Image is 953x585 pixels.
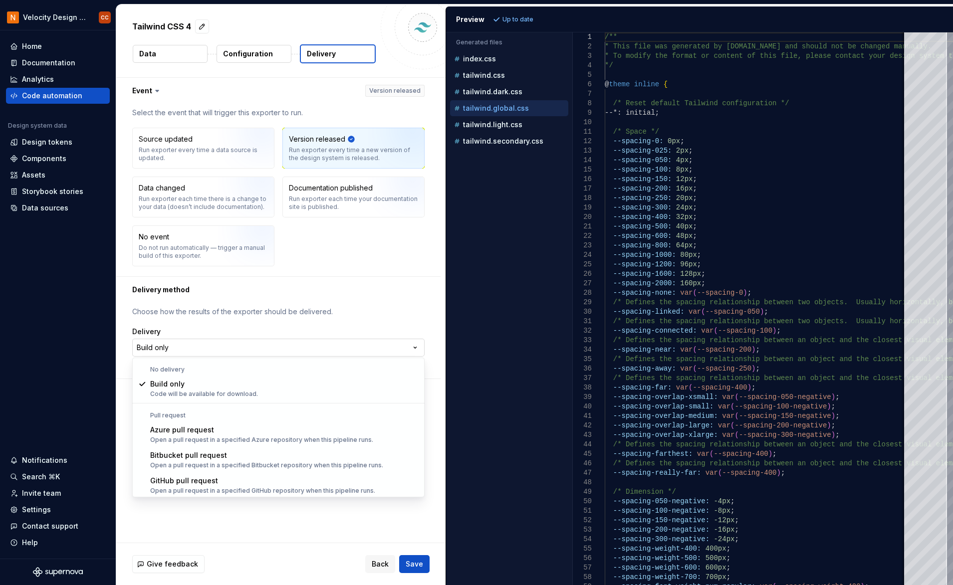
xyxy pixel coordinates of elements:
span: Azure pull request [150,425,214,434]
div: No delivery [134,366,423,374]
div: Pull request [134,411,423,419]
span: Bitbucket pull request [150,451,227,459]
div: Code will be available for download. [150,390,258,398]
div: Open a pull request in a specified GitHub repository when this pipeline runs. [150,487,375,495]
span: GitHub pull request [150,476,218,485]
span: Build only [150,380,185,388]
div: Open a pull request in a specified Bitbucket repository when this pipeline runs. [150,461,383,469]
div: Open a pull request in a specified Azure repository when this pipeline runs. [150,436,373,444]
